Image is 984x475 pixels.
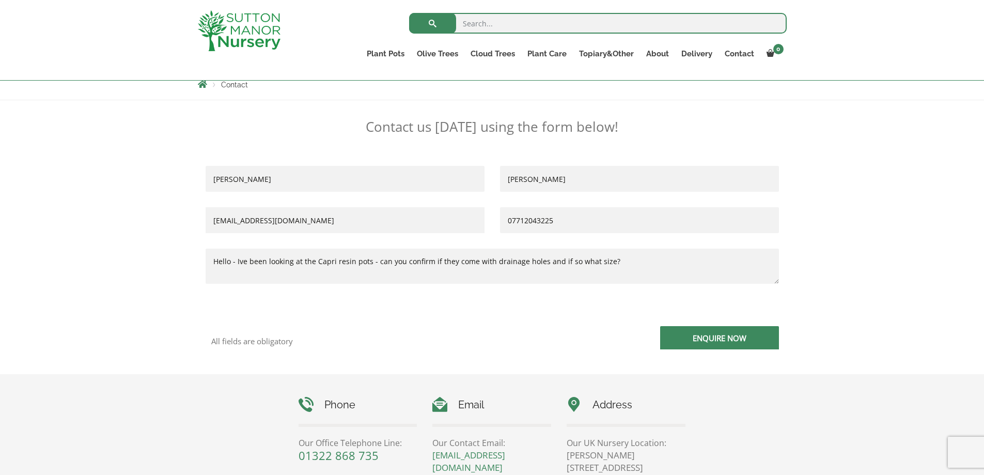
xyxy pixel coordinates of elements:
[432,449,505,473] a: [EMAIL_ADDRESS][DOMAIN_NAME]
[221,81,248,89] span: Contact
[198,10,280,51] img: logo
[198,166,787,374] form: Contact form
[773,44,784,54] span: 0
[211,336,485,346] p: All fields are obligatory
[760,47,787,61] a: 0
[299,448,379,463] a: 01322 868 735
[573,47,640,61] a: Topiary&Other
[719,47,760,61] a: Contact
[567,437,685,449] p: Our UK Nursery Location:
[464,47,521,61] a: Cloud Trees
[206,207,485,233] input: Your Email
[567,449,685,474] p: [PERSON_NAME][STREET_ADDRESS]
[521,47,573,61] a: Plant Care
[567,397,685,413] h4: Address
[198,118,787,135] p: Contact us [DATE] using the form below!
[432,397,551,413] h4: Email
[361,47,411,61] a: Plant Pots
[198,80,787,88] nav: Breadcrumbs
[660,326,779,349] input: Enquire Now
[432,437,551,449] p: Our Contact Email:
[500,166,779,192] input: Last Name
[675,47,719,61] a: Delivery
[640,47,675,61] a: About
[206,166,485,192] input: First Name
[299,397,417,413] h4: Phone
[299,437,417,449] p: Our Office Telephone Line:
[500,207,779,233] input: Your Phone Number
[409,13,787,34] input: Search...
[411,47,464,61] a: Olive Trees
